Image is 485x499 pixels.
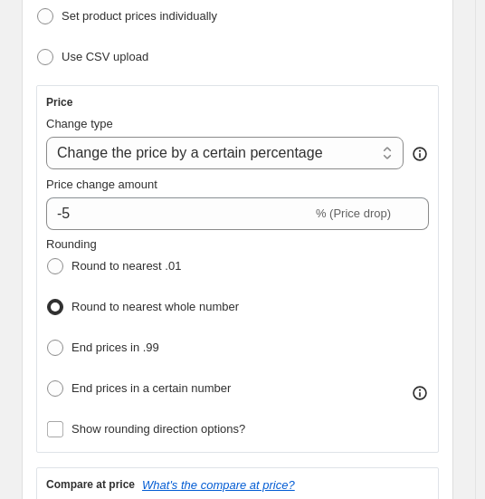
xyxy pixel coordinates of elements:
[46,237,97,251] span: Rounding
[46,117,113,130] span: Change type
[71,341,159,354] span: End prices in .99
[46,197,312,230] input: -15
[71,422,245,436] span: Show rounding direction options?
[316,206,391,220] span: % (Price drop)
[62,9,217,23] span: Set product prices individually
[411,145,429,163] div: help
[71,300,239,313] span: Round to nearest whole number
[142,478,295,492] button: What's the compare at price?
[71,259,181,273] span: Round to nearest .01
[46,477,135,492] h3: Compare at price
[46,178,157,191] span: Price change amount
[71,381,231,395] span: End prices in a certain number
[62,50,148,63] span: Use CSV upload
[46,95,72,110] h3: Price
